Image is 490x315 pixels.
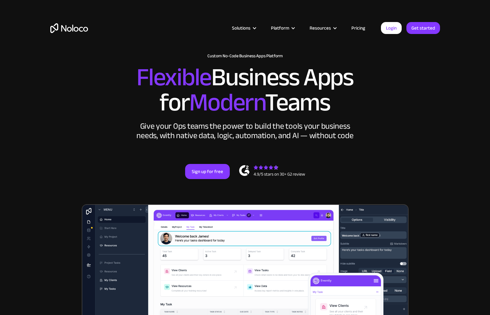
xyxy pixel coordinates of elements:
h2: Business Apps for Teams [50,65,440,115]
span: Flexible [136,54,211,101]
div: Give your Ops teams the power to build the tools your business needs, with native data, logic, au... [135,121,355,140]
a: Get started [406,22,440,34]
a: Pricing [344,24,373,32]
a: Sign up for free [185,164,230,179]
a: Login [381,22,402,34]
div: Platform [271,24,289,32]
div: Resources [310,24,331,32]
div: Solutions [232,24,251,32]
span: Modern [189,79,265,126]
